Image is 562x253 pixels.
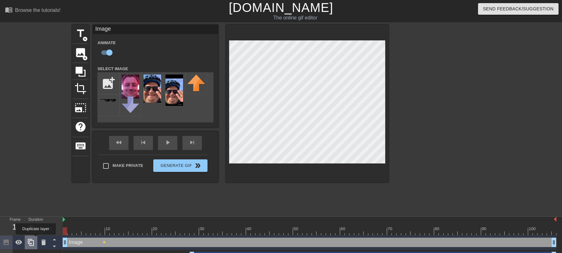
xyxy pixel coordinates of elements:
[554,217,556,222] img: bound-end.png
[529,226,537,232] div: 100
[29,218,43,222] label: Duration
[82,55,88,61] span: add_circle
[93,25,218,34] div: Image
[153,159,207,172] button: Generate Gif
[482,226,487,232] div: 90
[144,75,161,103] img: Y9nhl-Screenshot%202025-10-06%20at%2012.54.05%E2%80%AFPM.png
[5,6,60,16] a: Browse the tutorials!
[100,99,117,102] img: deal-with-it.png
[115,139,123,146] span: fast_rewind
[106,226,111,232] div: 10
[153,226,158,232] div: 20
[139,139,147,146] span: skip_previous
[75,121,87,133] span: help
[294,226,299,232] div: 50
[247,226,252,232] div: 40
[75,140,87,152] span: keyboard
[122,96,139,113] img: downvote.png
[75,47,87,59] span: image
[103,241,106,244] span: lens
[229,1,333,14] a: [DOMAIN_NAME]
[478,3,559,15] button: Send Feedback/Suggestion
[97,40,116,46] label: Animate
[97,66,128,72] label: Select Image
[5,217,24,235] div: Frame
[10,221,19,233] div: 1
[194,162,202,169] span: double_arrow
[164,139,171,146] span: play_arrow
[15,8,60,13] div: Browse the tutorials!
[188,139,196,146] span: skip_next
[435,226,440,232] div: 80
[82,36,88,42] span: add_circle
[341,226,346,232] div: 60
[75,28,87,39] span: title
[165,75,183,106] img: BDfug-fatify_photo.JPG
[156,162,205,169] span: Generate Gif
[75,102,87,114] span: photo_size_select_large
[191,14,400,22] div: The online gif editor
[483,5,554,13] span: Send Feedback/Suggestion
[122,75,139,99] img: 3rvpJ-Screenshot%202025-10-06%20at%201.02.35%E2%80%AFPM.png
[113,163,143,169] span: Make Private
[200,226,205,232] div: 30
[46,226,52,232] div: ms
[388,226,393,232] div: 70
[75,83,87,95] span: crop
[187,75,205,91] img: upvote.png
[5,6,13,13] span: menu_book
